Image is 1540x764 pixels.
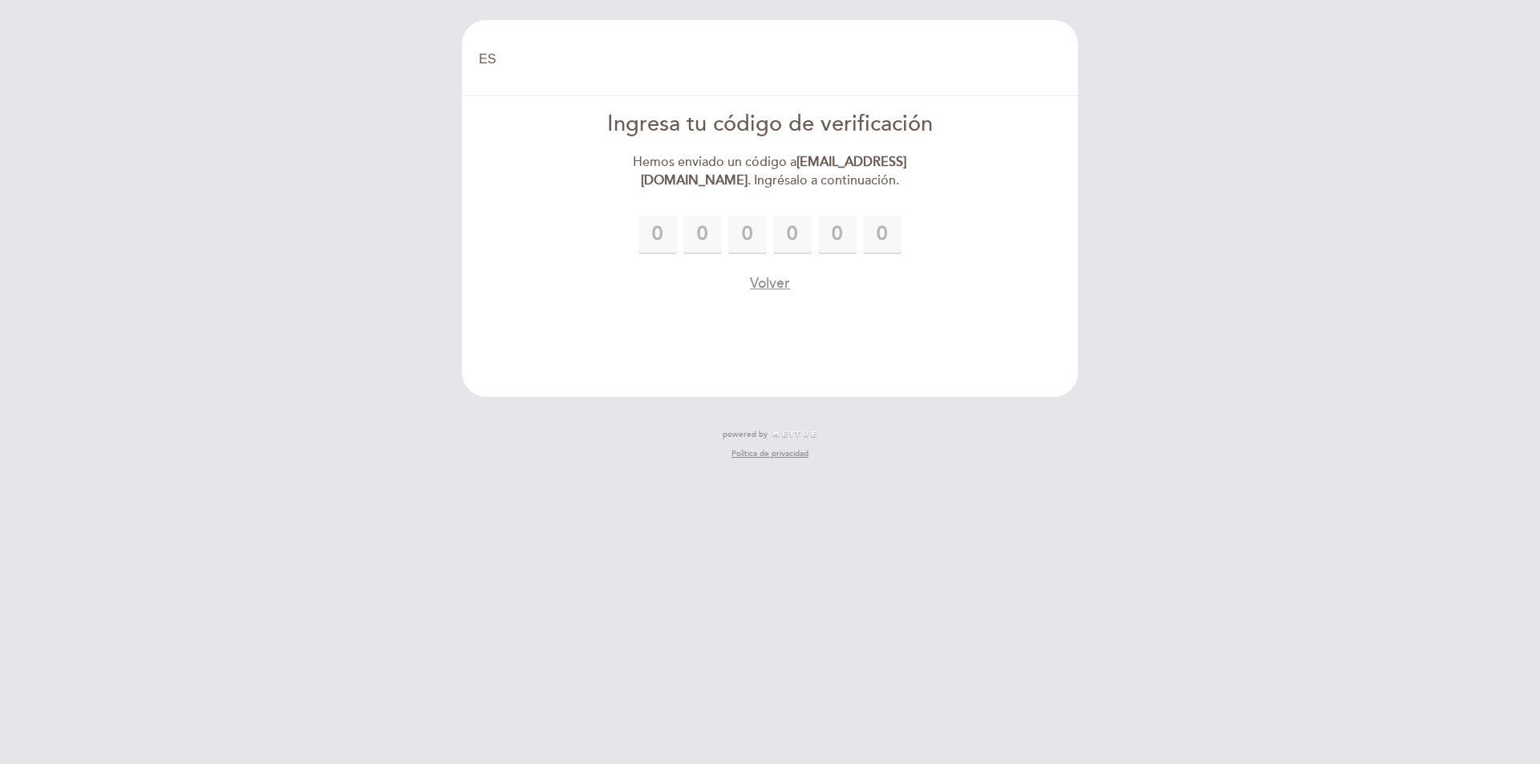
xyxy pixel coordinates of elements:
[728,216,767,254] input: 0
[772,431,817,439] img: MEITRE
[818,216,857,254] input: 0
[586,153,954,190] div: Hemos enviado un código a . Ingrésalo a continuación.
[863,216,902,254] input: 0
[731,448,808,459] a: Política de privacidad
[723,429,817,440] a: powered by
[723,429,768,440] span: powered by
[773,216,812,254] input: 0
[638,216,677,254] input: 0
[641,154,907,188] strong: [EMAIL_ADDRESS][DOMAIN_NAME]
[683,216,722,254] input: 0
[750,273,790,293] button: Volver
[586,109,954,140] div: Ingresa tu código de verificación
